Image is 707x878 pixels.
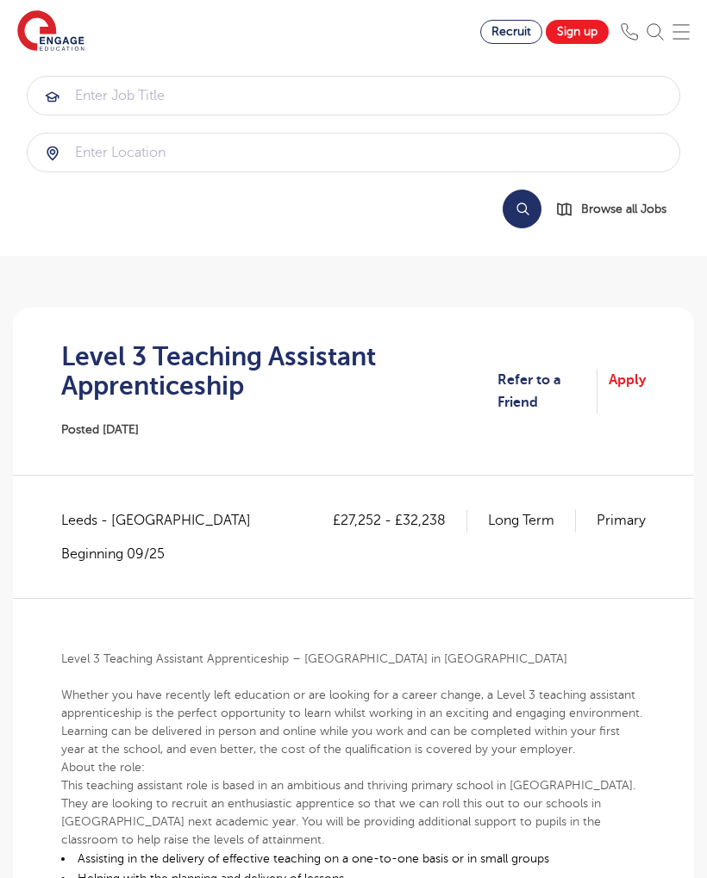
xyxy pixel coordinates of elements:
[333,509,467,532] p: £27,252 - £32,238
[497,369,598,414] a: Refer to a Friend
[28,134,679,171] input: Submit
[581,199,666,219] span: Browse all Jobs
[61,849,646,869] li: Assisting in the delivery of effective teaching on a one-to-one basis or in small groups
[609,369,646,414] a: Apply
[673,23,690,40] img: Mobile Menu
[27,76,680,115] div: Submit
[61,652,567,665] b: Level 3 Teaching Assistant Apprenticeship – [GEOGRAPHIC_DATA] in [GEOGRAPHIC_DATA]
[61,423,139,436] span: Posted [DATE]
[61,545,268,564] p: Beginning 09/25
[61,761,145,774] b: About the role:
[480,20,542,44] a: Recruit
[17,10,84,53] img: Engage Education
[546,20,609,44] a: Sign up
[488,509,576,532] p: Long Term
[647,23,664,40] img: Search
[491,25,531,38] span: Recruit
[597,509,646,532] p: Primary
[503,190,541,228] button: Search
[555,199,680,219] a: Browse all Jobs
[61,342,497,401] h1: Level 3 Teaching Assistant Apprenticeship
[621,23,638,40] img: Phone
[28,77,679,115] input: Submit
[27,133,680,172] div: Submit
[61,776,646,849] p: This teaching assistant role is based in an ambitious and thriving primary school in [GEOGRAPHIC_...
[61,686,646,758] p: Whether you have recently left education or are looking for a career change, a Level 3 teaching a...
[61,509,268,532] span: Leeds - [GEOGRAPHIC_DATA]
